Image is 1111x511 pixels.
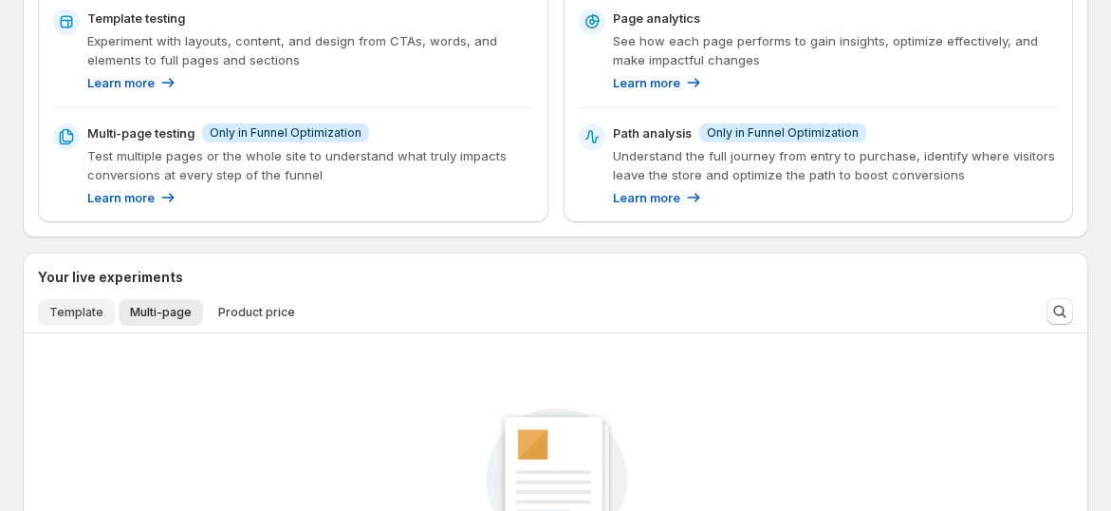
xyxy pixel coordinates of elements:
[87,123,194,142] p: Multi-page testing
[87,146,533,184] p: Test multiple pages or the whole site to understand what truly impacts conversions at every step ...
[87,73,155,92] p: Learn more
[87,31,533,69] p: Experiment with layouts, content, and design from CTAs, words, and elements to full pages and sec...
[87,188,155,207] p: Learn more
[218,305,295,320] span: Product price
[49,305,103,320] span: Template
[1046,298,1073,325] button: Search and filter results
[130,305,192,320] span: Multi-page
[613,73,680,92] p: Learn more
[87,188,177,207] a: Learn more
[613,188,680,207] p: Learn more
[613,31,1059,69] p: See how each page performs to gain insights, optimize effectively, and make impactful changes
[210,125,361,141] span: Only in Funnel Optimization
[613,188,703,207] a: Learn more
[613,146,1059,184] p: Understand the full journey from entry to purchase, identify where visitors leave the store and o...
[38,268,183,287] h3: Your live experiments
[613,9,700,28] p: Page analytics
[613,123,692,142] p: Path analysis
[613,73,703,92] a: Learn more
[87,73,177,92] a: Learn more
[87,9,185,28] p: Template testing
[707,125,859,141] span: Only in Funnel Optimization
